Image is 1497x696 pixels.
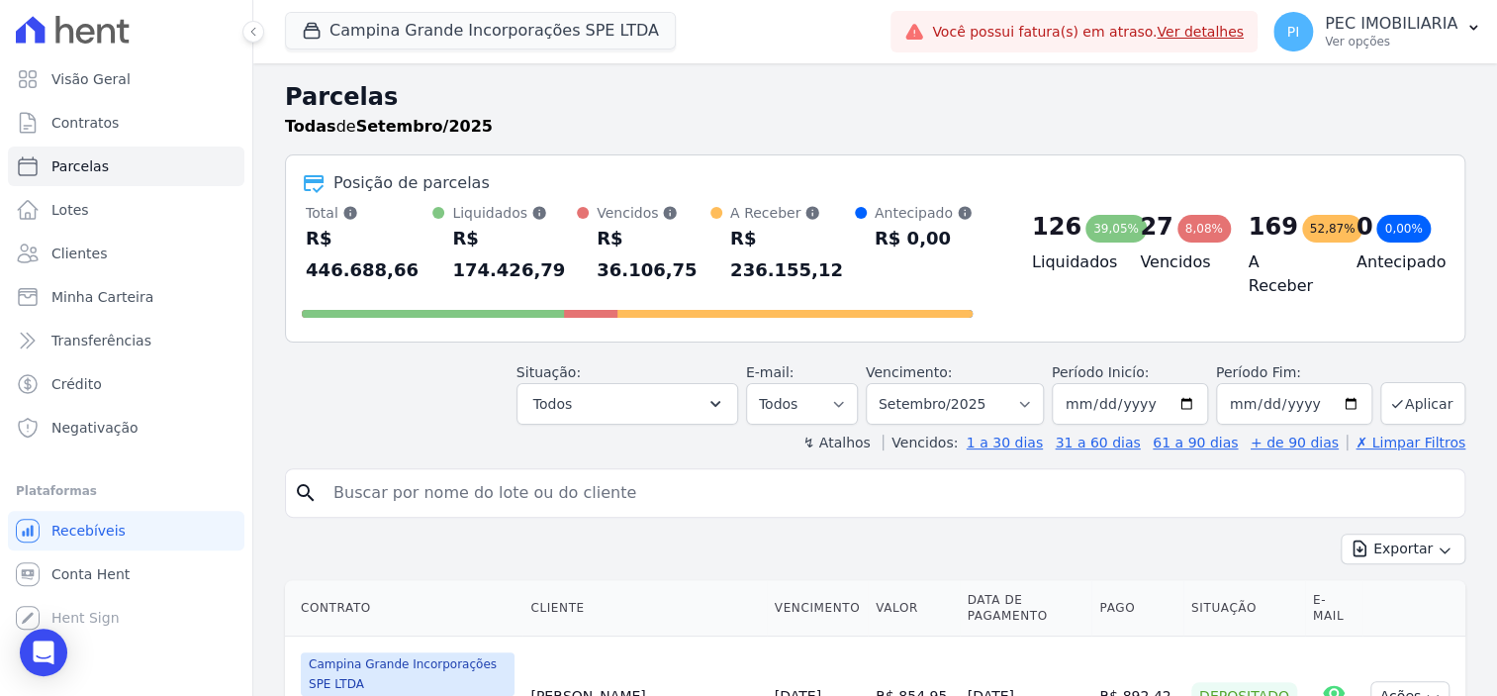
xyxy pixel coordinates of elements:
button: Campina Grande Incorporações SPE LTDA [285,12,676,50]
div: A Receber [730,203,855,223]
p: PEC IMOBILIARIA [1325,14,1457,34]
div: R$ 36.106,75 [597,223,710,286]
a: Recebíveis [8,511,244,550]
button: Exportar [1341,534,1465,564]
strong: Setembro/2025 [356,117,493,136]
p: Ver opções [1325,34,1457,50]
div: Antecipado [875,203,973,223]
div: Plataformas [16,479,236,503]
a: Parcelas [8,147,244,186]
span: Clientes [51,244,107,263]
label: Período Inicío: [1052,364,1149,380]
a: Conta Hent [8,554,244,594]
th: Contrato [285,580,522,637]
span: Conta Hent [51,564,130,584]
a: + de 90 dias [1251,435,1339,450]
div: R$ 446.688,66 [306,223,432,286]
h4: Vencidos [1140,250,1216,274]
th: E-mail [1305,580,1363,637]
a: ✗ Limpar Filtros [1347,435,1465,450]
div: 0 [1357,211,1373,243]
a: 1 a 30 dias [967,435,1043,450]
div: 169 [1248,211,1297,243]
div: Posição de parcelas [333,171,490,195]
a: Ver detalhes [1157,24,1244,40]
button: Aplicar [1380,382,1465,425]
div: Liquidados [452,203,577,223]
a: Minha Carteira [8,277,244,317]
th: Data de Pagamento [960,580,1092,637]
button: PI PEC IMOBILIARIA Ver opções [1258,4,1497,59]
th: Vencimento [767,580,868,637]
button: Todos [516,383,738,425]
span: Lotes [51,200,89,220]
div: Vencidos [597,203,710,223]
a: Crédito [8,364,244,404]
a: 31 a 60 dias [1055,435,1140,450]
h4: Liquidados [1032,250,1108,274]
a: Visão Geral [8,59,244,99]
div: 27 [1140,211,1172,243]
div: 126 [1032,211,1081,243]
span: Visão Geral [51,69,131,89]
h4: A Receber [1248,250,1324,298]
i: search [294,481,318,505]
label: Situação: [516,364,581,380]
div: R$ 174.426,79 [452,223,577,286]
div: 52,87% [1302,215,1363,243]
h4: Antecipado [1357,250,1433,274]
span: Recebíveis [51,521,126,541]
a: Clientes [8,234,244,273]
a: 61 a 90 dias [1153,435,1238,450]
div: Open Intercom Messenger [20,629,67,676]
th: Situação [1183,580,1305,637]
th: Valor [868,580,959,637]
span: Parcelas [51,156,109,176]
label: ↯ Atalhos [802,435,870,450]
div: Total [306,203,432,223]
span: Você possui fatura(s) em atraso. [932,22,1244,43]
a: Negativação [8,408,244,447]
label: Vencidos: [883,435,958,450]
a: Transferências [8,321,244,360]
strong: Todas [285,117,336,136]
input: Buscar por nome do lote ou do cliente [322,473,1456,513]
h2: Parcelas [285,79,1465,115]
th: Pago [1091,580,1182,637]
div: 8,08% [1177,215,1231,243]
div: 39,05% [1085,215,1147,243]
span: Minha Carteira [51,287,153,307]
span: Negativação [51,418,139,438]
label: Vencimento: [866,364,952,380]
span: Campina Grande Incorporações SPE LTDA [301,652,515,696]
label: Período Fim: [1216,362,1372,383]
span: Contratos [51,113,119,133]
div: R$ 0,00 [875,223,973,254]
p: de [285,115,493,139]
a: Lotes [8,190,244,230]
span: Transferências [51,331,151,350]
div: 0,00% [1376,215,1430,243]
span: Todos [533,392,572,416]
label: E-mail: [746,364,795,380]
span: PI [1287,25,1300,39]
div: R$ 236.155,12 [730,223,855,286]
th: Cliente [522,580,766,637]
span: Crédito [51,374,102,394]
a: Contratos [8,103,244,143]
